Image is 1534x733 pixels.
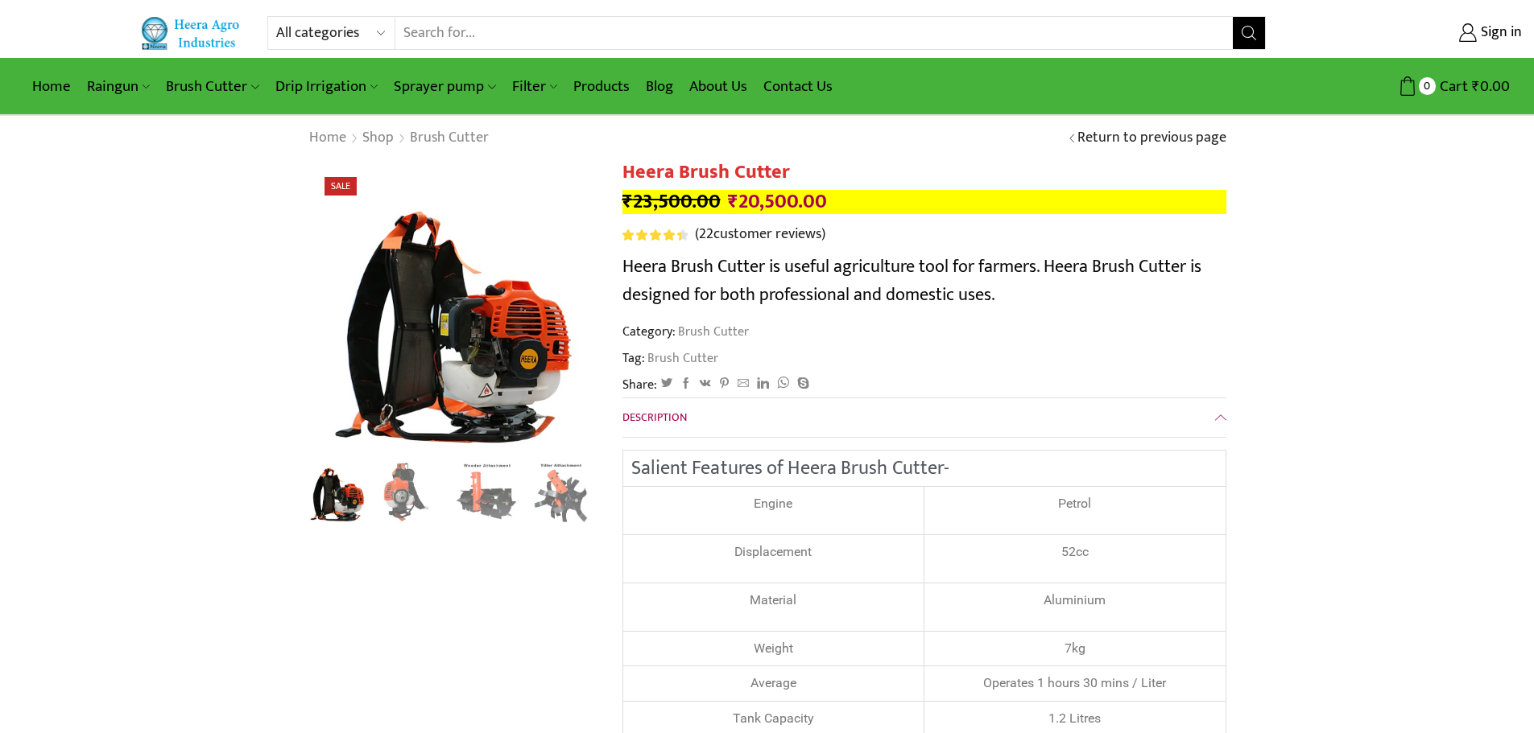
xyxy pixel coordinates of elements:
a: Brush Cutter [158,68,267,105]
li: 1 / 8 [304,459,371,523]
a: Weeder Ataachment [453,459,520,525]
a: Sprayer pump [386,68,503,105]
span: 22 [699,222,713,246]
bdi: 0.00 [1472,74,1510,99]
div: Tank Capacity [631,710,916,728]
p: 1.2 Litres [932,710,1218,728]
div: Weight [631,640,916,658]
a: Home [24,68,79,105]
nav: Breadcrumb [308,128,490,149]
li: 4 / 8 [527,459,594,523]
bdi: 20,500.00 [728,185,827,218]
a: Brush Cutter [645,349,718,368]
a: Tiller Attachmnet [527,459,594,525]
div: Operates 1 hours 30 mins / Liter [932,674,1218,693]
div: 1 / 8 [308,161,598,451]
div: Rated 4.55 out of 5 [622,229,688,241]
a: Contact Us [755,68,841,105]
a: Brush Cutter [409,128,490,149]
p: 52cc [932,543,1218,562]
span: Description [622,408,687,426]
a: 0 Cart ₹0.00 [1282,72,1510,101]
img: Heera Brush Cutter [308,161,598,451]
span: 0 [1419,77,1436,94]
bdi: 23,500.00 [622,185,721,218]
a: Drip Irrigation [267,68,386,105]
h1: Heera Brush Cutter [622,161,1226,184]
button: Search button [1233,17,1265,49]
p: Engine [631,495,916,513]
a: Filter [504,68,565,105]
a: Brush Cutter [676,321,749,342]
a: Products [565,68,638,105]
span: Sign in [1477,23,1522,43]
span: 22 [622,229,691,241]
img: Heera Brush Cutter [304,456,371,523]
div: Average [631,674,916,693]
span: Cart [1436,76,1468,97]
a: (22customer reviews) [695,224,825,245]
span: ₹ [728,185,738,218]
h2: Salient Features of Heera Brush Cutter- [631,459,1218,478]
li: 2 / 8 [378,459,445,523]
p: Aluminium [932,591,1218,610]
span: Sale [325,177,357,196]
a: Blog [638,68,681,105]
span: ₹ [622,185,633,218]
a: About Us [681,68,755,105]
span: Rated out of 5 based on customer ratings [622,229,682,241]
a: Description [622,398,1226,437]
a: Home [308,128,347,149]
span: Category: [622,323,749,341]
input: Search for... [395,17,1234,49]
a: Raingun [79,68,158,105]
div: 7kg [932,640,1218,658]
a: Shop [362,128,395,149]
p: Displacement [631,543,916,562]
span: Heera Brush Cutter is useful agriculture tool for farmers. Heera Brush Cutter is designed for bot... [622,252,1201,310]
a: Return to previous page [1077,128,1226,149]
li: 3 / 8 [453,459,520,523]
span: Share: [622,376,657,394]
span: Tag: [622,349,1226,368]
p: Petrol [932,495,1218,513]
a: 4 [378,459,445,525]
div: Material [631,591,916,610]
a: Sign in [1290,19,1522,47]
span: ₹ [1472,74,1480,99]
